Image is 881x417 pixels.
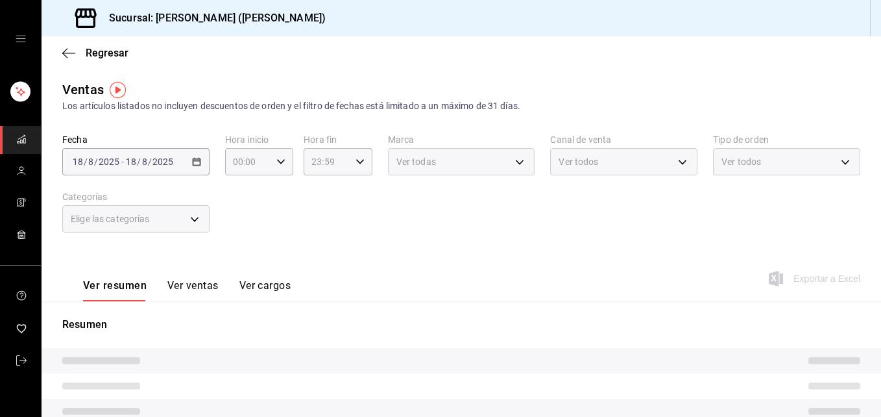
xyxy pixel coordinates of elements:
button: Ver resumen [83,279,147,301]
span: Regresar [86,47,128,59]
p: Resumen [62,317,860,333]
div: navigation tabs [83,279,291,301]
span: Elige las categorías [71,212,150,225]
span: / [137,157,141,167]
button: Regresar [62,47,128,59]
label: Tipo de orden [713,135,860,144]
span: Ver todas [396,155,436,168]
input: ---- [98,157,120,167]
input: ---- [152,157,174,167]
button: Ver cargos [239,279,291,301]
input: -- [141,157,148,167]
label: Hora inicio [225,135,293,144]
label: Marca [388,135,535,144]
label: Canal de venta [550,135,697,144]
span: Ver todos [559,155,598,168]
input: -- [88,157,94,167]
img: Tooltip marker [110,82,126,98]
input: -- [125,157,137,167]
span: Ver todos [721,155,761,168]
div: Ventas [62,80,104,99]
button: Ver ventas [167,279,219,301]
input: -- [72,157,84,167]
span: / [84,157,88,167]
span: / [94,157,98,167]
button: open drawer [16,34,26,44]
div: Los artículos listados no incluyen descuentos de orden y el filtro de fechas está limitado a un m... [62,99,860,113]
span: / [148,157,152,167]
label: Hora fin [304,135,372,144]
h3: Sucursal: [PERSON_NAME] ([PERSON_NAME]) [99,10,326,26]
label: Fecha [62,135,210,144]
label: Categorías [62,192,210,201]
span: - [121,157,124,167]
